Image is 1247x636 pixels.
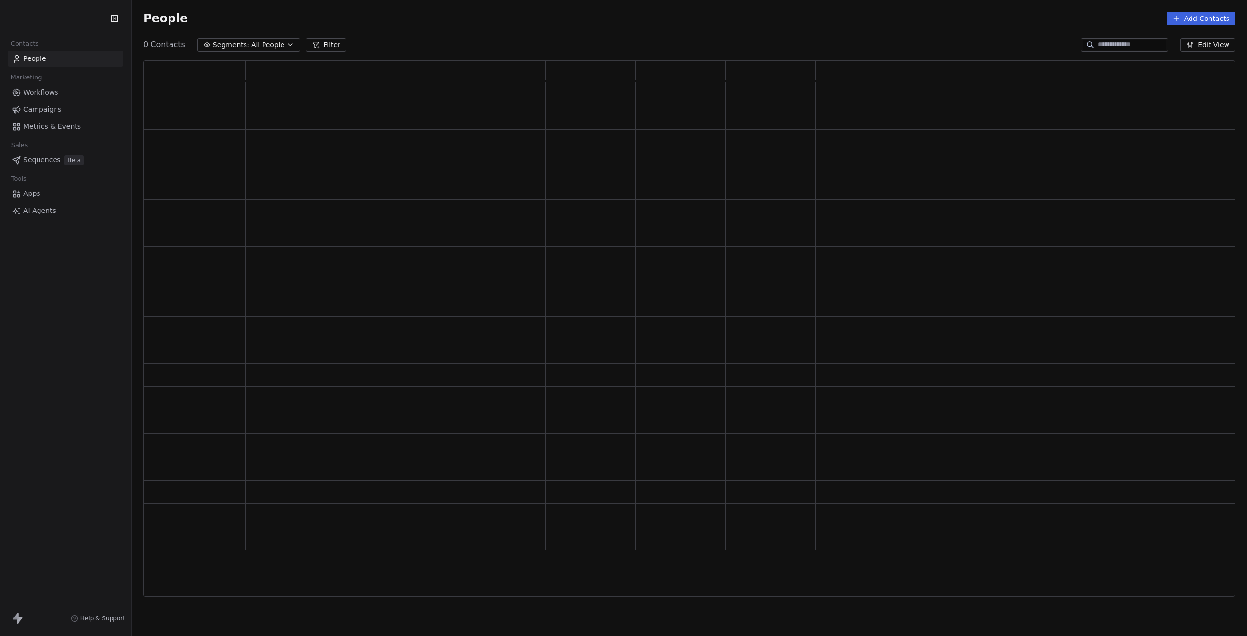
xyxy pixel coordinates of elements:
[23,189,40,199] span: Apps
[23,121,81,132] span: Metrics & Events
[80,615,125,622] span: Help & Support
[6,70,46,85] span: Marketing
[8,152,123,168] a: SequencesBeta
[71,615,125,622] a: Help & Support
[6,37,43,51] span: Contacts
[23,54,46,64] span: People
[64,155,84,165] span: Beta
[8,203,123,219] a: AI Agents
[23,87,58,97] span: Workflows
[143,11,188,26] span: People
[23,206,56,216] span: AI Agents
[8,186,123,202] a: Apps
[1167,12,1235,25] button: Add Contacts
[8,101,123,117] a: Campaigns
[7,172,31,186] span: Tools
[251,40,284,50] span: All People
[23,155,60,165] span: Sequences
[8,84,123,100] a: Workflows
[8,118,123,135] a: Metrics & Events
[7,138,32,153] span: Sales
[144,82,1236,597] div: grid
[213,40,249,50] span: Segments:
[23,104,61,115] span: Campaigns
[306,38,346,52] button: Filter
[8,51,123,67] a: People
[1180,38,1235,52] button: Edit View
[143,39,185,51] span: 0 Contacts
